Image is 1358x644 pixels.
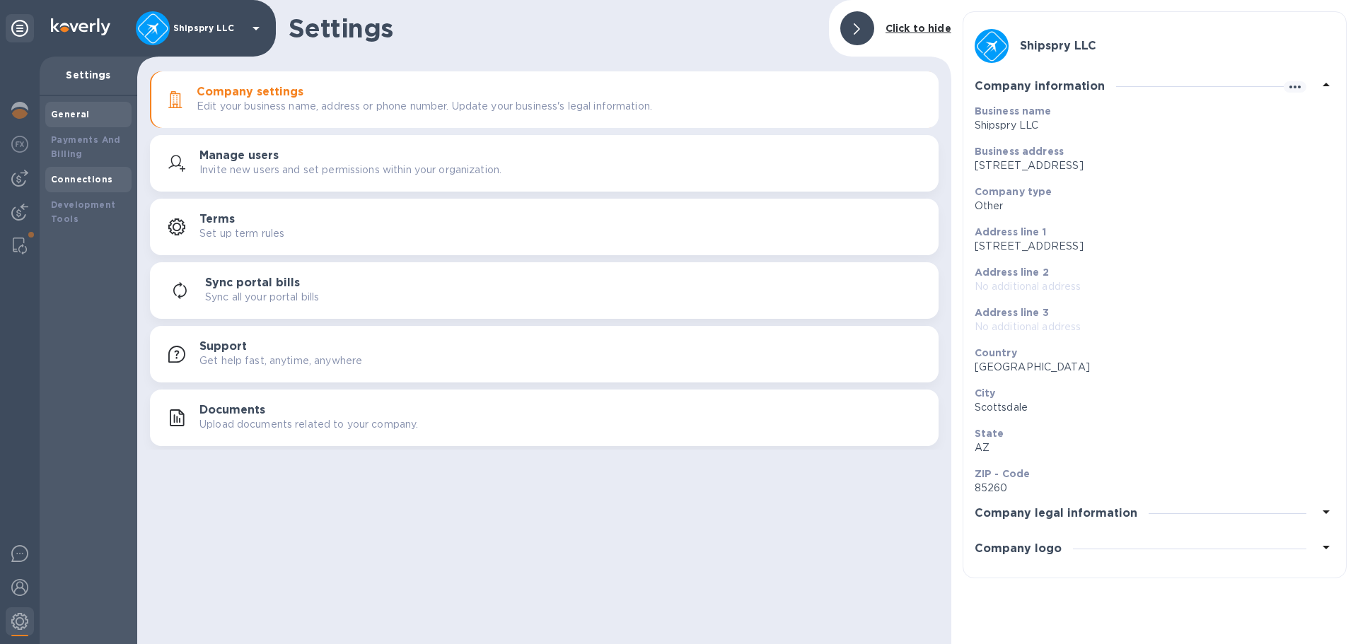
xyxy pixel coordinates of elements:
[975,400,1323,415] p: Scottsdale
[975,158,1323,173] p: [STREET_ADDRESS]
[199,404,265,417] h3: Documents
[199,226,284,241] p: Set up term rules
[51,68,126,82] p: Settings
[51,174,112,185] b: Connections
[199,163,501,177] p: Invite new users and set permissions within your organization.
[199,213,235,226] h3: Terms
[51,18,110,35] img: Logo
[6,14,34,42] div: Unpin categories
[975,279,1323,294] p: No additional address
[51,109,90,119] b: General
[975,186,1052,197] b: Company type
[975,80,1105,93] h3: Company information
[199,149,279,163] h3: Manage users
[975,347,1017,358] b: Country
[975,226,1046,238] b: Address line 1
[51,199,115,224] b: Development Tools
[975,146,1064,157] b: Business address
[975,481,1323,496] p: 85260
[975,428,1004,439] b: State
[975,440,1323,455] p: AZ
[173,23,244,33] p: Shipspry LLC
[51,134,121,159] b: Payments And Billing
[289,13,818,43] h1: Settings
[197,86,303,99] h3: Company settings
[205,290,319,305] p: Sync all your portal bills
[975,199,1323,213] p: Other
[975,507,1137,520] h3: Company legal information
[150,262,939,319] button: Sync portal billsSync all your portal bills
[199,353,362,368] p: Get help fast, anytime, anywhere
[975,307,1049,318] b: Address line 3
[975,23,1335,69] div: Shipspry LLC
[199,417,418,432] p: Upload documents related to your company.
[975,239,1323,254] p: [STREET_ADDRESS]
[975,267,1049,278] b: Address line 2
[975,387,996,399] b: City
[975,105,1052,117] b: Business name
[199,340,247,353] h3: Support
[975,118,1323,133] p: Shipspry LLC
[886,23,951,34] b: Click to hide
[975,542,1062,556] h3: Company logo
[150,390,939,446] button: DocumentsUpload documents related to your company.
[150,135,939,192] button: Manage usersInvite new users and set permissions within your organization.
[197,99,652,114] p: Edit your business name, address or phone number. Update your business's legal information.
[975,468,1031,479] b: ZIP - Code
[150,71,939,128] button: Company settingsEdit your business name, address or phone number. Update your business's legal in...
[205,276,300,290] h3: Sync portal bills
[11,136,28,153] img: Foreign exchange
[975,360,1323,375] p: [GEOGRAPHIC_DATA]
[150,326,939,382] button: SupportGet help fast, anytime, anywhere
[1020,40,1096,53] h3: Shipspry LLC
[150,199,939,255] button: TermsSet up term rules
[975,320,1323,334] p: No additional address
